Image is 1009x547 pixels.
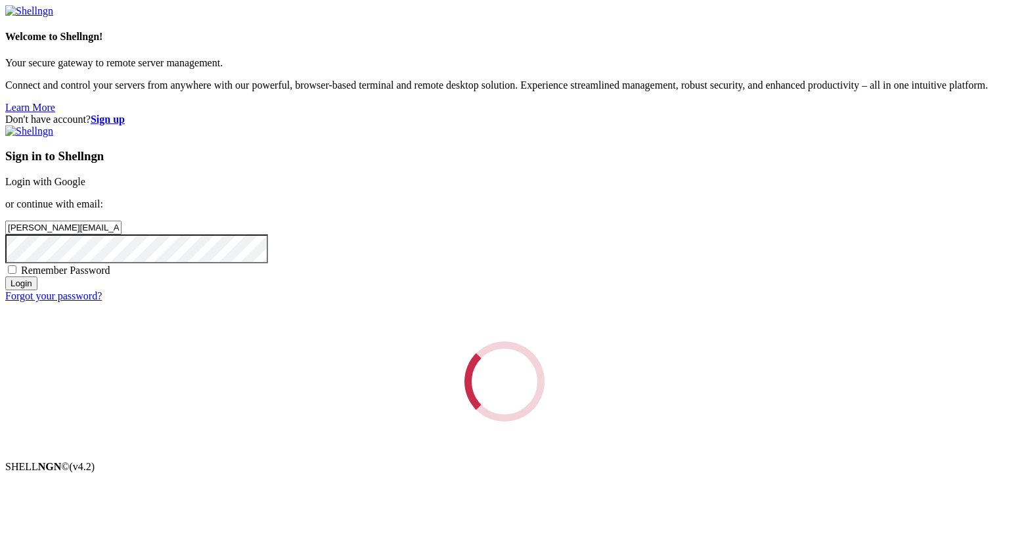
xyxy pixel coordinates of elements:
a: Sign up [91,114,125,125]
h3: Sign in to Shellngn [5,149,1004,164]
div: Don't have account? [5,114,1004,125]
p: Connect and control your servers from anywhere with our powerful, browser-based terminal and remo... [5,79,1004,91]
img: Shellngn [5,125,53,137]
a: Forgot your password? [5,290,102,301]
b: NGN [38,461,62,472]
span: Remember Password [21,265,110,276]
div: Loading... [458,335,552,429]
p: Your secure gateway to remote server management. [5,57,1004,69]
input: Login [5,276,37,290]
h4: Welcome to Shellngn! [5,31,1004,43]
img: Shellngn [5,5,53,17]
a: Learn More [5,102,55,113]
a: Login with Google [5,176,85,187]
span: 4.2.0 [70,461,95,472]
p: or continue with email: [5,198,1004,210]
span: SHELL © [5,461,95,472]
input: Email address [5,221,122,234]
input: Remember Password [8,265,16,274]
